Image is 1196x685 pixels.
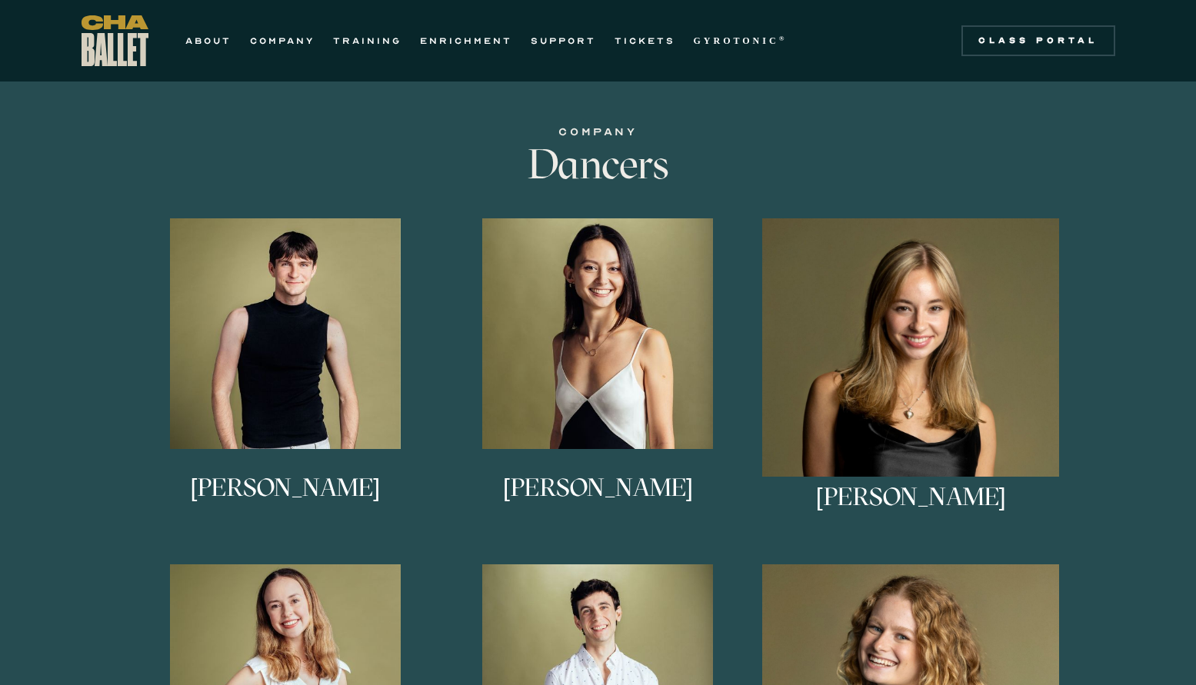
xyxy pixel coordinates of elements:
[694,32,788,50] a: GYROTONIC®
[185,32,232,50] a: ABOUT
[971,35,1106,47] div: Class Portal
[531,32,596,50] a: SUPPORT
[348,141,848,188] h3: Dancers
[779,35,788,42] sup: ®
[615,32,675,50] a: TICKETS
[762,218,1060,541] a: [PERSON_NAME]
[503,475,693,526] h3: [PERSON_NAME]
[961,25,1115,56] a: Class Portal
[190,475,380,526] h3: [PERSON_NAME]
[82,15,148,66] a: home
[348,123,848,141] div: COMPANY
[250,32,315,50] a: COMPANY
[816,484,1006,535] h3: [PERSON_NAME]
[694,35,779,46] strong: GYROTONIC
[420,32,512,50] a: ENRICHMENT
[449,218,747,541] a: [PERSON_NAME]
[333,32,401,50] a: TRAINING
[137,218,435,541] a: [PERSON_NAME]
